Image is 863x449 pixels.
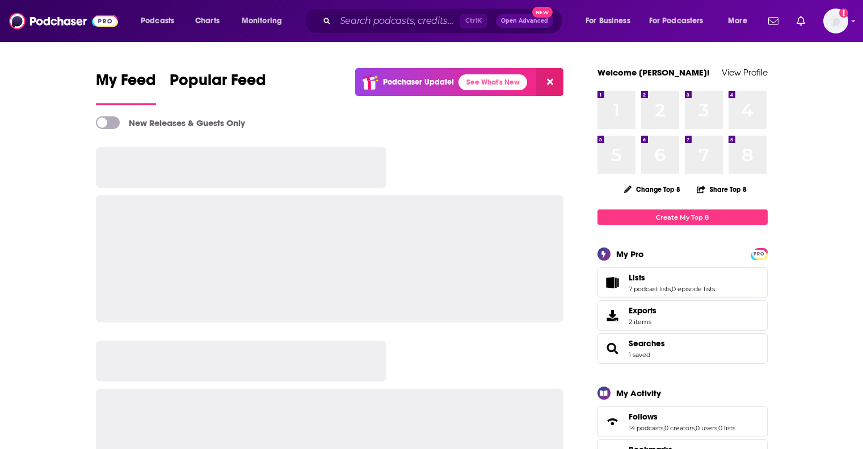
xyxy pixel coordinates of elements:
span: Lists [629,272,645,283]
span: Exports [629,305,656,316]
span: Follows [629,412,658,422]
button: open menu [234,12,297,30]
img: Podchaser - Follow, Share and Rate Podcasts [9,10,118,32]
a: 1 saved [629,351,650,359]
span: Ctrl K [460,14,487,28]
div: My Pro [616,249,644,259]
button: Show profile menu [823,9,848,33]
a: PRO [752,249,766,258]
span: Popular Feed [170,70,266,96]
span: Monitoring [242,13,282,29]
span: For Business [586,13,630,29]
button: open menu [720,12,761,30]
button: open menu [642,12,720,30]
span: Lists [597,267,768,298]
a: Welcome [PERSON_NAME]! [597,67,710,78]
input: Search podcasts, credits, & more... [335,12,460,30]
a: Follows [629,412,735,422]
a: Charts [188,12,226,30]
a: Show notifications dropdown [764,11,783,31]
a: View Profile [722,67,768,78]
a: 14 podcasts [629,424,663,432]
a: Searches [629,338,665,349]
a: 0 creators [664,424,694,432]
span: PRO [752,250,766,258]
a: See What's New [458,74,527,90]
a: 0 episode lists [672,285,715,293]
a: Create My Top 8 [597,209,768,225]
span: , [717,424,718,432]
a: 7 podcast lists [629,285,671,293]
span: Open Advanced [501,18,548,24]
p: Podchaser Update! [383,77,454,87]
a: 0 users [696,424,717,432]
span: Follows [597,406,768,437]
span: Exports [601,308,624,324]
span: More [728,13,747,29]
a: Popular Feed [170,70,266,105]
span: Charts [195,13,220,29]
div: My Activity [616,388,661,398]
span: , [671,285,672,293]
button: open menu [133,12,189,30]
a: Lists [629,272,715,283]
a: Show notifications dropdown [792,11,810,31]
div: Search podcasts, credits, & more... [315,8,574,34]
span: My Feed [96,70,156,96]
a: Lists [601,275,624,291]
span: , [694,424,696,432]
span: , [663,424,664,432]
button: Open AdvancedNew [496,14,553,28]
span: Podcasts [141,13,174,29]
img: User Profile [823,9,848,33]
span: Searches [597,333,768,364]
span: 2 items [629,318,656,326]
a: Exports [597,300,768,331]
button: open menu [578,12,645,30]
button: Change Top 8 [617,182,688,196]
a: New Releases & Guests Only [96,116,245,129]
span: Logged in as putnampublicity [823,9,848,33]
a: 0 lists [718,424,735,432]
a: Searches [601,341,624,356]
svg: Add a profile image [839,9,848,18]
span: New [532,7,553,18]
button: Share Top 8 [696,178,747,200]
span: For Podcasters [649,13,704,29]
a: My Feed [96,70,156,105]
a: Follows [601,414,624,430]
